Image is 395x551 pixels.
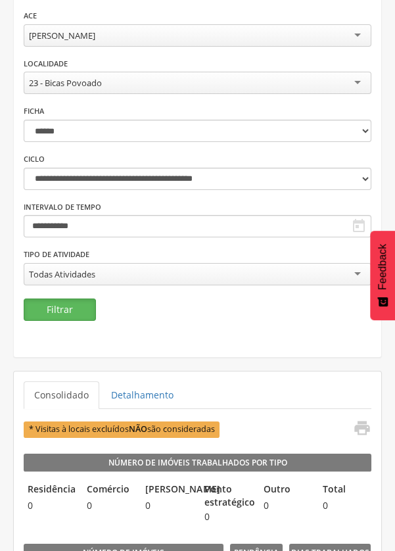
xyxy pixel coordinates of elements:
[24,299,96,321] button: Filtrar
[24,381,99,409] a: Consolidado
[24,11,37,21] label: ACE
[319,499,371,512] span: 0
[83,499,135,512] span: 0
[24,483,76,498] legend: Residência
[101,381,184,409] a: Detalhamento
[141,499,194,512] span: 0
[24,154,45,164] label: Ciclo
[260,499,312,512] span: 0
[370,231,395,320] button: Feedback - Mostrar pesquisa
[377,244,388,290] span: Feedback
[83,483,135,498] legend: Comércio
[29,30,95,41] div: [PERSON_NAME]
[129,423,147,435] b: NÃO
[24,454,371,472] legend: Número de Imóveis Trabalhados por Tipo
[344,419,371,441] a: 
[200,483,253,509] legend: Ponto estratégico
[29,77,102,89] div: 23 - Bicas Povoado
[24,202,101,212] label: Intervalo de Tempo
[24,106,44,116] label: Ficha
[24,421,220,438] span: * Visitas à locais excluídos são consideradas
[24,249,89,260] label: Tipo de Atividade
[260,483,312,498] legend: Outro
[24,59,68,69] label: Localidade
[352,419,371,437] i: 
[351,218,367,234] i: 
[319,483,371,498] legend: Total
[29,268,95,280] div: Todas Atividades
[141,483,194,498] legend: [PERSON_NAME]
[200,510,253,523] span: 0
